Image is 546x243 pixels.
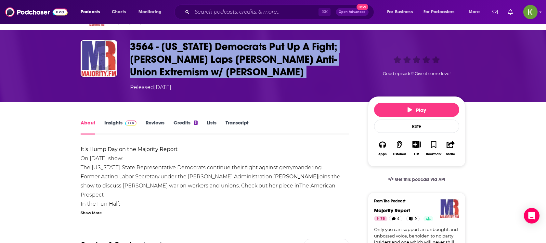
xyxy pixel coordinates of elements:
[523,5,538,19] button: Show profile menu
[426,152,441,156] div: Bookmark
[374,136,391,160] button: Apps
[408,136,425,160] div: Show More ButtonList
[440,199,459,218] img: Majority Report
[425,136,442,160] button: Bookmark
[374,103,459,117] button: Play
[81,146,178,152] strong: It's Hump Day on the Majority Report
[108,7,130,17] a: Charts
[357,4,368,10] span: New
[393,152,406,156] div: Listened
[194,121,198,125] div: 5
[415,216,417,222] span: 9
[336,8,369,16] button: Open AdvancedNew
[112,7,126,17] span: Charts
[174,120,198,134] a: Credits5
[442,136,459,160] button: Share
[81,120,95,134] a: About
[207,120,216,134] a: Lists
[383,71,450,76] span: Good episode? Give it some love!
[523,5,538,19] span: Logged in as kiana38691
[134,7,170,17] button: open menu
[374,216,387,221] a: 75
[378,152,387,156] div: Apps
[489,6,500,18] a: Show notifications dropdown
[523,5,538,19] img: User Profile
[146,120,164,134] a: Reviews
[76,7,108,17] button: open menu
[130,40,357,78] h1: 3564 - Texas Democrats Put Up A Fight; Trump Laps Reagan's Anti-Union Extremism w/ Julie Su
[464,7,488,17] button: open menu
[104,120,136,134] a: InsightsPodchaser Pro
[383,172,450,187] a: Get this podcast via API
[389,216,402,221] a: 4
[180,5,380,19] div: Search podcasts, credits, & more...
[505,6,515,18] a: Show notifications dropdown
[318,8,331,16] span: ⌘ K
[387,7,413,17] span: For Business
[414,152,419,156] div: List
[397,216,399,222] span: 4
[380,216,385,222] span: 75
[524,208,539,224] div: Open Intercom Messenger
[408,107,426,113] span: Play
[192,7,318,17] input: Search podcasts, credits, & more...
[410,141,423,148] button: Show More Button
[469,7,480,17] span: More
[374,120,459,133] div: Rate
[273,173,318,180] strong: [PERSON_NAME]
[406,216,420,221] a: 9
[125,121,136,126] img: Podchaser Pro
[419,7,464,17] button: open menu
[339,10,366,14] span: Open Advanced
[138,7,162,17] span: Monitoring
[130,83,171,91] div: Released [DATE]
[81,7,100,17] span: Podcasts
[374,199,454,203] h3: From The Podcast
[446,152,455,156] div: Share
[81,40,117,77] img: 3564 - Texas Democrats Put Up A Fight; Trump Laps Reagan's Anti-Union Extremism w/ Julie Su
[226,120,249,134] a: Transcript
[395,177,445,182] span: Get this podcast via API
[5,6,68,18] img: Podchaser - Follow, Share and Rate Podcasts
[423,7,455,17] span: For Podcasters
[391,136,408,160] button: Listened
[383,7,421,17] button: open menu
[374,207,410,213] a: Majority Report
